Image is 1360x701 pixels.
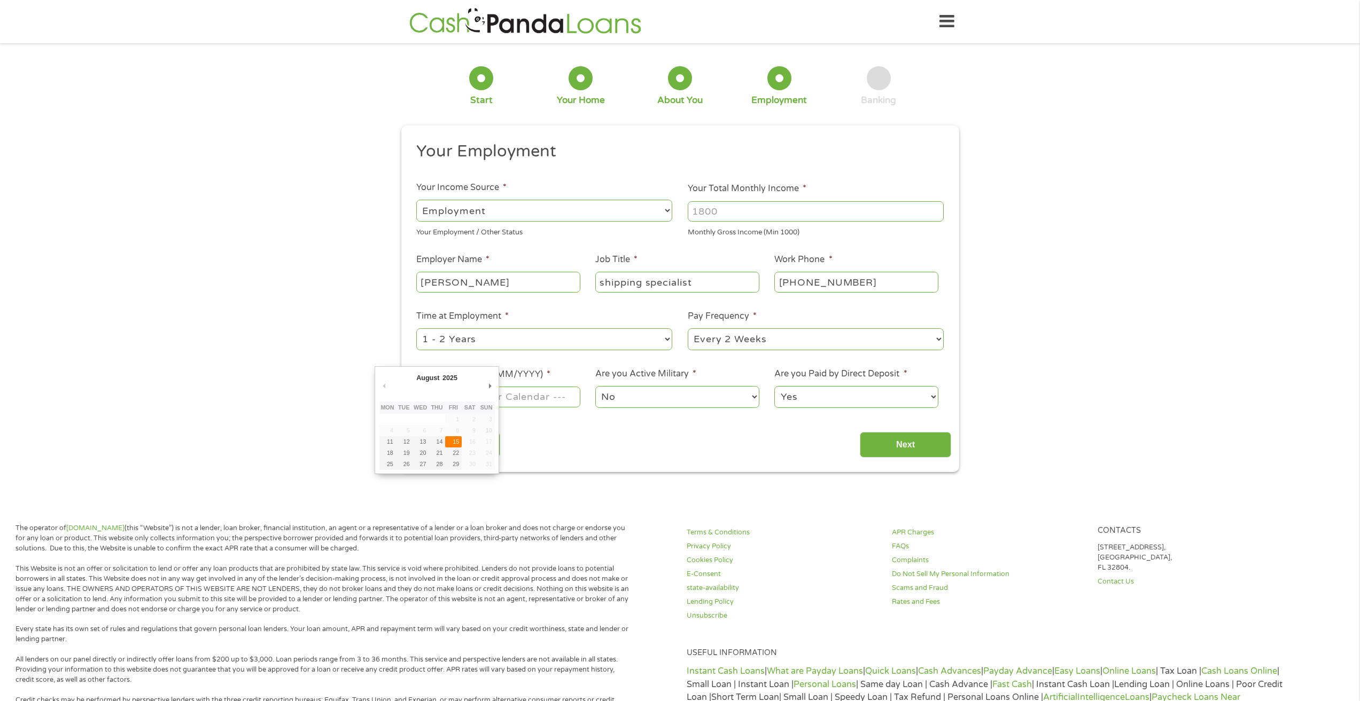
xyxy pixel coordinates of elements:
a: Rates and Fees [892,597,1084,607]
a: Cookies Policy [687,555,879,565]
a: E-Consent [687,569,879,579]
button: 29 [445,459,462,470]
a: Cash Advances [918,666,981,676]
input: (231) 754-4010 [774,272,938,292]
a: Online Loans [1102,666,1156,676]
label: Are you Active Military [595,368,696,380]
div: Your Employment / Other Status [416,224,672,238]
a: Quick Loans [865,666,916,676]
div: Banking [861,94,896,106]
abbr: Tuesday [398,404,410,411]
input: Next [860,432,951,458]
a: Do Not Sell My Personal Information [892,569,1084,579]
p: The operator of (this “Website”) is not a lender, loan broker, financial institution, an agent or... [15,523,632,554]
label: Pay Frequency [688,311,757,322]
input: Cashier [595,272,759,292]
div: August [415,371,441,385]
button: 25 [379,459,396,470]
button: Next Month [485,379,495,393]
div: Monthly Gross Income (Min 1000) [688,224,944,238]
p: Every state has its own set of rules and regulations that govern personal loan lenders. Your loan... [15,624,632,644]
a: Personal Loans [794,679,856,690]
button: 26 [395,459,412,470]
abbr: Wednesday [414,404,427,411]
div: About You [657,94,703,106]
a: APR Charges [892,527,1084,538]
abbr: Saturday [464,404,476,411]
label: Time at Employment [416,311,509,322]
abbr: Sunday [480,404,493,411]
button: 22 [445,447,462,459]
div: Start [470,94,493,106]
input: 1800 [688,201,944,222]
p: All lenders on our panel directly or indirectly offer loans from $200 up to $3,000. Loan periods ... [15,655,632,685]
a: Lending Policy [687,597,879,607]
a: What are Payday Loans [767,666,863,676]
h4: Useful Information [687,648,1290,658]
label: Are you Paid by Direct Deposit [774,368,907,380]
div: Employment [751,94,807,106]
button: Previous Month [379,379,389,393]
img: GetLoanNow Logo [406,6,644,37]
h4: Contacts [1098,526,1290,536]
a: FAQs [892,541,1084,552]
button: 21 [429,447,445,459]
button: 14 [429,436,445,447]
a: Fast Cash [992,679,1032,690]
abbr: Thursday [431,404,442,411]
button: 12 [395,436,412,447]
button: 13 [412,436,429,447]
div: 2025 [441,371,458,385]
button: 20 [412,447,429,459]
p: [STREET_ADDRESS], [GEOGRAPHIC_DATA], FL 32804. [1098,542,1290,573]
button: 28 [429,459,445,470]
label: Work Phone [774,254,832,265]
p: This Website is not an offer or solicitation to lend or offer any loan products that are prohibit... [15,564,632,614]
button: 15 [445,436,462,447]
label: Your Income Source [416,182,507,193]
a: Instant Cash Loans [687,666,765,676]
a: Privacy Policy [687,541,879,552]
button: 18 [379,447,396,459]
a: Payday Advance [983,666,1052,676]
button: 11 [379,436,396,447]
div: Your Home [557,94,605,106]
button: 19 [395,447,412,459]
a: Scams and Fraud [892,583,1084,593]
label: Job Title [595,254,638,265]
label: Your Total Monthly Income [688,183,806,194]
abbr: Friday [449,404,458,411]
a: Contact Us [1098,577,1290,587]
a: [DOMAIN_NAME] [66,524,125,532]
a: Complaints [892,555,1084,565]
a: state-availability [687,583,879,593]
label: Employer Name [416,254,489,265]
a: Unsubscribe [687,611,879,621]
button: 27 [412,459,429,470]
a: Cash Loans Online [1201,666,1277,676]
h2: Your Employment [416,141,936,162]
a: Easy Loans [1054,666,1100,676]
abbr: Monday [380,404,394,411]
input: Walmart [416,272,580,292]
a: Terms & Conditions [687,527,879,538]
